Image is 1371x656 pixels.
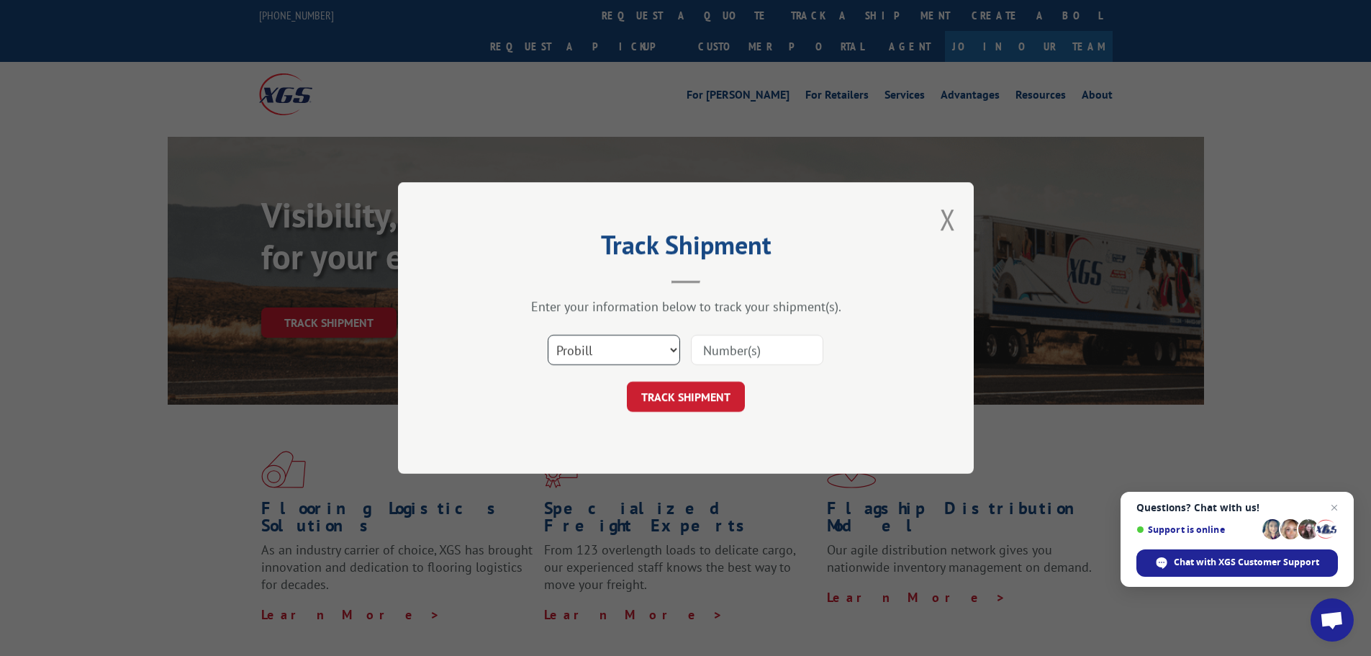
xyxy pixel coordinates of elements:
[470,298,902,315] div: Enter your information below to track your shipment(s).
[1326,499,1343,516] span: Close chat
[1136,524,1257,535] span: Support is online
[1174,556,1319,569] span: Chat with XGS Customer Support
[627,382,745,412] button: TRACK SHIPMENT
[1136,502,1338,513] span: Questions? Chat with us!
[1136,549,1338,577] div: Chat with XGS Customer Support
[940,200,956,238] button: Close modal
[691,335,823,365] input: Number(s)
[1311,598,1354,642] div: Open chat
[470,235,902,262] h2: Track Shipment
